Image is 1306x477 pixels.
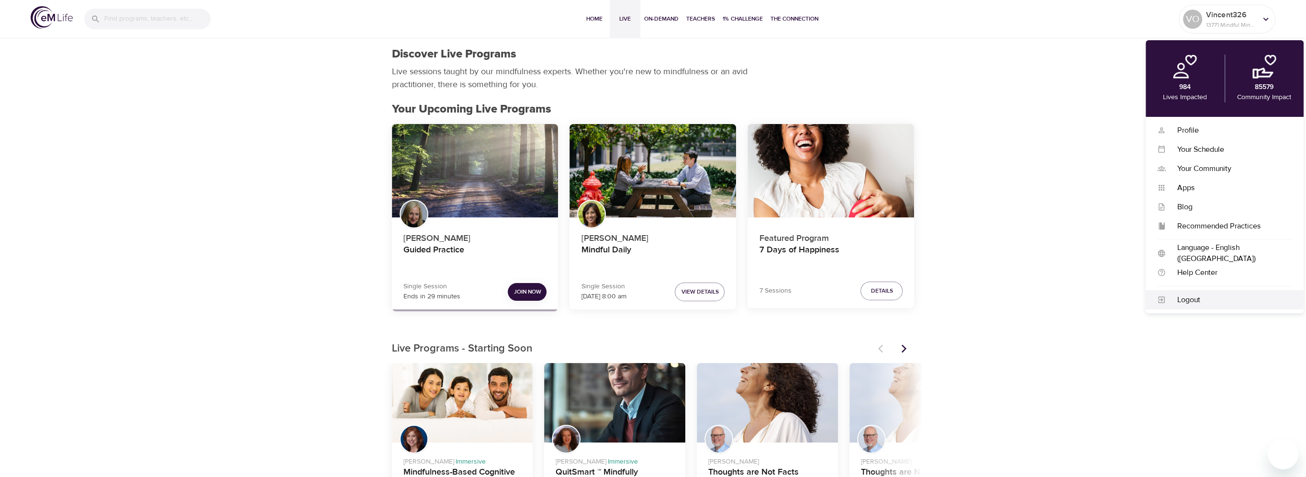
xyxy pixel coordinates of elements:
[686,14,715,24] span: Teachers
[708,453,826,467] p: [PERSON_NAME]
[748,124,914,218] button: 7 Days of Happiness
[1166,221,1292,232] div: Recommended Practices
[513,287,541,297] span: Join Now
[1268,439,1298,469] iframe: Button to launch messaging window
[1179,82,1191,92] p: 984
[581,245,725,268] h4: Mindful Daily
[1183,10,1202,29] div: VO
[569,124,736,218] button: Mindful Daily
[1166,144,1292,155] div: Your Schedule
[1237,92,1291,102] p: Community Impact
[770,14,818,24] span: The Connection
[1255,82,1273,92] p: 85579
[392,363,533,443] button: Mindfulness-Based Cognitive Training (MBCT)
[675,283,725,301] button: View Details
[1163,92,1207,102] p: Lives Impacted
[681,287,718,297] span: View Details
[861,453,979,467] p: [PERSON_NAME]
[849,363,991,443] button: Thoughts are Not Facts
[608,457,638,466] span: Immersive
[860,282,903,300] button: Details
[392,124,558,218] button: Guided Practice
[1166,125,1292,136] div: Profile
[581,228,725,245] p: [PERSON_NAME]
[1166,242,1292,264] div: Language - English ([GEOGRAPHIC_DATA])
[1166,163,1292,174] div: Your Community
[392,65,751,91] p: Live sessions taught by our mindfulness experts. Whether you're new to mindfulness or an avid pra...
[556,453,674,467] p: [PERSON_NAME] ·
[403,292,460,302] p: Ends in 29 minutes
[759,228,903,245] p: Featured Program
[392,102,915,116] h2: Your Upcoming Live Programs
[583,14,606,24] span: Home
[392,341,872,357] p: Live Programs - Starting Soon
[508,283,547,301] button: Join Now
[1166,295,1292,306] div: Logout
[1166,267,1292,278] div: Help Center
[759,286,791,296] p: 7 Sessions
[1252,55,1276,79] img: community.png
[697,363,838,443] button: Thoughts are Not Facts
[544,363,685,443] button: QuitSmart ™ Mindfully
[614,14,636,24] span: Live
[1173,55,1197,79] img: personal.png
[581,282,626,292] p: Single Session
[403,228,547,245] p: [PERSON_NAME]
[644,14,679,24] span: On-Demand
[893,338,915,359] button: Next items
[759,245,903,268] h4: 7 Days of Happiness
[392,47,516,61] h1: Discover Live Programs
[1166,182,1292,193] div: Apps
[31,6,73,29] img: logo
[403,245,547,268] h4: Guided Practice
[581,292,626,302] p: [DATE] 8:00 am
[1166,202,1292,213] div: Blog
[403,453,522,467] p: [PERSON_NAME] ·
[403,282,460,292] p: Single Session
[1206,9,1257,21] p: Vincent326
[1206,21,1257,29] p: 13771 Mindful Minutes
[723,14,763,24] span: 1% Challenge
[871,286,893,296] span: Details
[104,9,211,29] input: Find programs, teachers, etc...
[456,457,486,466] span: Immersive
